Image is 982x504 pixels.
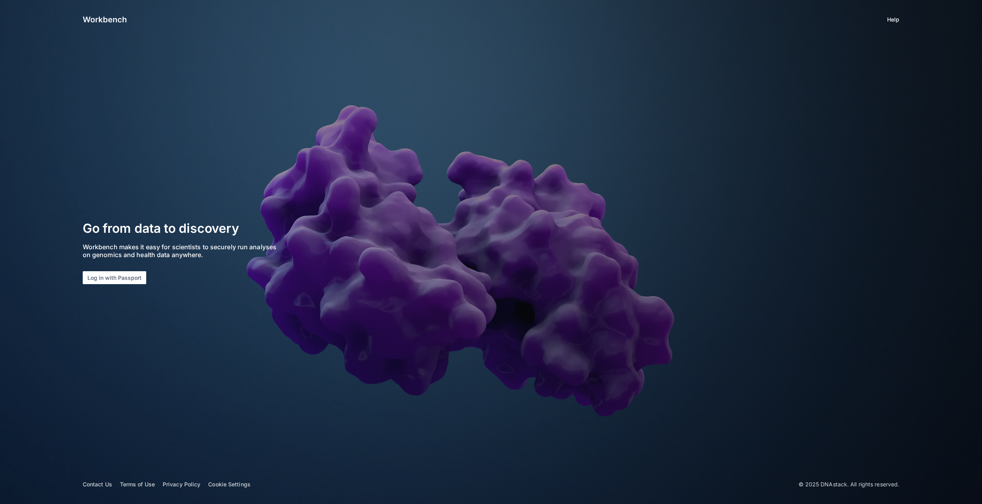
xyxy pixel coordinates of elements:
[83,481,112,488] a: Contact Us
[208,481,250,488] a: Cookie Settings
[83,243,285,259] p: Workbench makes it easy for scientists to securely run analyses on genomics and health data anywh...
[120,481,155,488] a: Terms of Use
[799,480,900,488] p: © 2025 DNAstack. All rights reserved.
[83,15,127,24] img: logo
[83,271,146,284] button: Log in with Passport
[887,16,899,24] a: Help
[83,220,338,237] h2: Go from data to discovery
[163,481,200,488] a: Privacy Policy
